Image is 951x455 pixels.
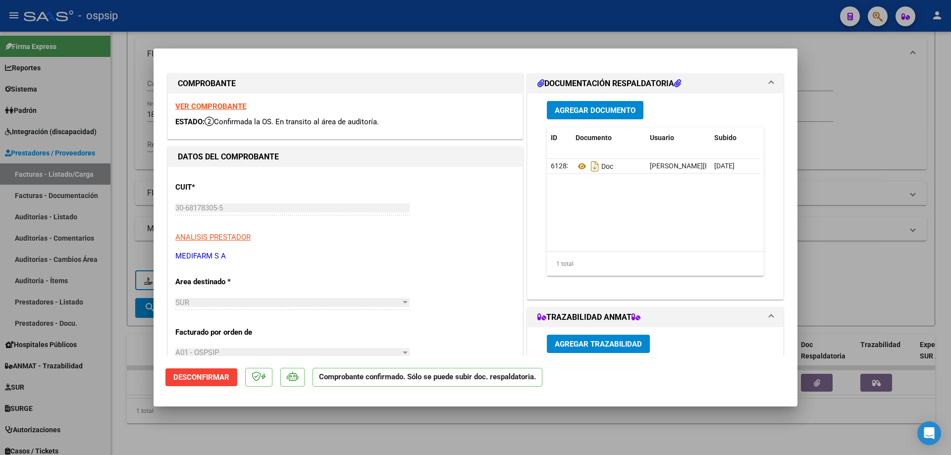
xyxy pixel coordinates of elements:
[547,127,572,149] datatable-header-cell: ID
[175,348,219,357] span: A01 - OSPSIP
[165,368,237,386] button: Desconfirmar
[547,335,650,353] button: Agregar Trazabilidad
[528,94,783,299] div: DOCUMENTACIÓN RESPALDATORIA
[555,340,642,349] span: Agregar Trazabilidad
[175,182,277,193] p: CUIT
[576,162,613,170] span: Doc
[175,233,251,242] span: ANALISIS PRESTADOR
[537,78,681,90] h1: DOCUMENTACIÓN RESPALDATORIA
[175,251,515,262] p: MEDIFARM S A
[555,106,635,115] span: Agregar Documento
[714,134,737,142] span: Subido
[528,307,783,327] mat-expansion-panel-header: TRAZABILIDAD ANMAT
[175,276,277,288] p: Area destinado *
[178,152,279,161] strong: DATOS DEL COMPROBANTE
[551,134,557,142] span: ID
[175,327,277,338] p: Facturado por orden de
[205,117,379,126] span: Confirmada la OS. En transito al área de auditoría.
[710,127,760,149] datatable-header-cell: Subido
[646,127,710,149] datatable-header-cell: Usuario
[572,127,646,149] datatable-header-cell: Documento
[175,298,189,307] span: SUR
[650,162,871,170] span: [PERSON_NAME][EMAIL_ADDRESS][DOMAIN_NAME] - [PERSON_NAME]
[650,134,674,142] span: Usuario
[760,127,809,149] datatable-header-cell: Acción
[173,373,229,382] span: Desconfirmar
[917,421,941,445] div: Open Intercom Messenger
[551,162,571,170] span: 61283
[547,101,643,119] button: Agregar Documento
[588,158,601,174] i: Descargar documento
[175,102,246,111] a: VER COMPROBANTE
[537,311,640,323] h1: TRAZABILIDAD ANMAT
[178,79,236,88] strong: COMPROBANTE
[714,162,735,170] span: [DATE]
[313,368,542,387] p: Comprobante confirmado. Sólo se puede subir doc. respaldatoria.
[175,117,205,126] span: ESTADO:
[576,134,612,142] span: Documento
[528,74,783,94] mat-expansion-panel-header: DOCUMENTACIÓN RESPALDATORIA
[547,252,764,276] div: 1 total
